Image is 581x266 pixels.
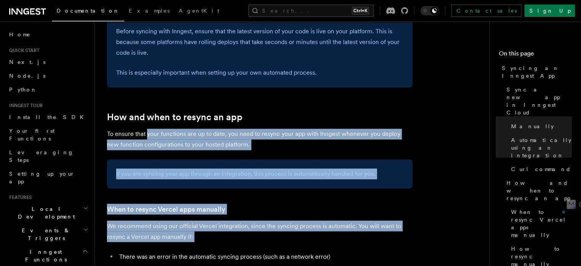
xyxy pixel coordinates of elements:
span: Next.js [9,59,45,65]
a: How and when to resync an app [107,112,243,122]
a: Your first Functions [6,124,90,145]
a: Setting up your app [6,167,90,188]
button: Events & Triggers [6,224,90,245]
span: Quick start [6,47,39,54]
span: Leveraging Steps [9,149,74,163]
a: Contact sales [452,5,521,17]
button: Toggle dark mode [421,6,439,15]
a: Python [6,83,90,96]
a: AgentKit [174,2,224,21]
a: Leveraging Steps [6,145,90,167]
span: Events & Triggers [6,227,83,242]
span: Examples [129,8,170,14]
a: Syncing an Inngest App [499,61,572,83]
button: Search...Ctrl+K [248,5,374,17]
span: When to resync Vercel apps manually [511,208,572,239]
p: To ensure that your functions are up to date, you need to resync your app with Inngest whenever y... [107,129,413,150]
span: Curl command [511,165,571,173]
a: Examples [124,2,174,21]
span: Home [9,31,31,38]
span: Node.js [9,73,45,79]
a: Install the SDK [6,110,90,124]
a: Automatically using an integration [508,133,572,162]
a: Next.js [6,55,90,69]
a: When to resync Vercel apps manually [107,204,225,214]
p: Before syncing with Inngest, ensure that the latest version of your code is live on your platform... [116,26,403,58]
span: Manually [511,122,554,130]
p: This is especially important when setting up your own automated process. [116,67,403,78]
a: Documentation [52,2,124,21]
kbd: Ctrl+K [352,7,369,15]
a: Sign Up [524,5,575,17]
p: If you are syncing your app through an integration, this process is automatically handled for you. [116,168,403,179]
a: When to resync Vercel apps manually [508,205,572,242]
span: Your first Functions [9,128,55,142]
a: Node.js [6,69,90,83]
span: Python [9,86,37,93]
span: Local Development [6,205,83,220]
a: Home [6,28,90,41]
a: Sync a new app in Inngest Cloud [503,83,572,119]
span: Syncing an Inngest App [502,64,572,80]
a: Manually [508,119,572,133]
span: Automatically using an integration [511,136,572,159]
span: Setting up your app [9,171,75,184]
h4: On this page [499,49,572,61]
span: How and when to resync an app [507,179,572,202]
span: Features [6,194,32,201]
span: Install the SDK [9,114,88,120]
span: Inngest tour [6,103,43,109]
a: Curl command [508,162,572,176]
li: There was an error in the automatic syncing process (such as a network error) [117,251,413,262]
span: Sync a new app in Inngest Cloud [507,86,572,116]
p: We recommend using our official Vercel integration, since the syncing process is automatic. You w... [107,220,413,242]
span: Documentation [57,8,120,14]
a: How and when to resync an app [503,176,572,205]
span: Inngest Functions [6,248,83,263]
button: Local Development [6,202,90,224]
span: AgentKit [179,8,219,14]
